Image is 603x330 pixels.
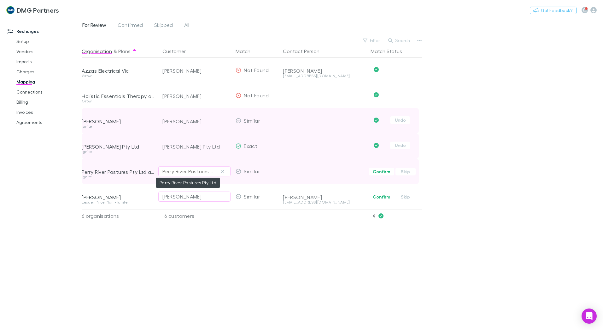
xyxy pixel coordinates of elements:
span: Skipped [154,22,173,30]
span: Not Found [244,92,269,98]
button: Got Feedback? [530,7,577,14]
button: Match Status [371,45,410,58]
span: Similar [244,193,260,199]
a: Charges [10,67,85,77]
div: [PERSON_NAME] Pty Ltd [162,134,231,159]
div: [PERSON_NAME] [283,194,366,200]
div: Grow [82,99,155,103]
span: Exact [244,143,257,149]
svg: Confirmed [374,143,379,148]
div: Ledger Price Plan • Ignite [82,200,155,204]
div: Ignite [82,150,155,154]
svg: Confirmed [374,118,379,123]
a: Invoices [10,107,85,117]
div: Grow [82,74,155,78]
button: Organisation [82,45,112,58]
div: [PERSON_NAME] [162,58,231,83]
a: Mapping [10,77,85,87]
div: [PERSON_NAME] [162,109,231,134]
div: Open Intercom Messenger [582,309,597,324]
button: Skip [395,168,416,175]
button: Customer [162,45,193,58]
h3: DMG Partners [17,6,59,14]
img: DMG Partners's Logo [6,6,15,14]
div: Azzas Electrical Vic [82,68,155,74]
div: [EMAIL_ADDRESS][DOMAIN_NAME] [283,200,366,204]
span: All [184,22,189,30]
a: Imports [10,57,85,67]
span: Similar [244,118,260,124]
button: Confirm [369,193,394,201]
a: Connections [10,87,85,97]
svg: Confirmed [374,92,379,97]
a: Setup [10,36,85,46]
button: Filter [360,37,384,44]
div: Perry River Pastures Pty Ltd [162,168,214,175]
a: Agreements [10,117,85,127]
a: Billing [10,97,85,107]
span: Confirmed [118,22,143,30]
div: [PERSON_NAME] [82,118,155,125]
button: Match [236,45,258,58]
button: Search [385,37,414,44]
a: DMG Partners [3,3,63,18]
div: Holistic Essentials Therapy and Consulting [82,93,155,99]
div: 6 organisations [82,210,157,222]
span: Not Found [244,67,269,73]
button: Skip [395,193,416,201]
div: Perry River Pastures Pty Ltd atf The Perry River Pastures Trust [82,169,155,175]
p: 4 [372,210,422,222]
span: For Review [82,22,106,30]
div: Ignite [82,125,155,128]
button: Undo [390,116,410,124]
button: Plans [118,45,131,58]
div: [PERSON_NAME] [283,68,366,74]
button: Confirm [369,168,394,175]
a: Vendors [10,46,85,57]
div: [PERSON_NAME] [162,193,202,200]
div: [PERSON_NAME] [82,194,155,200]
a: Recharges [1,26,85,36]
div: [EMAIL_ADDRESS][DOMAIN_NAME] [283,74,366,78]
div: & [82,45,155,58]
button: Contact Person [283,45,327,58]
button: [PERSON_NAME] [158,192,231,202]
span: Similar [244,168,260,174]
div: Ignite [82,175,155,179]
div: 6 customers [157,210,233,222]
div: [PERSON_NAME] Pty Ltd [82,144,155,150]
button: Undo [390,142,410,149]
svg: Confirmed [374,67,379,72]
div: [PERSON_NAME] [162,83,231,109]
